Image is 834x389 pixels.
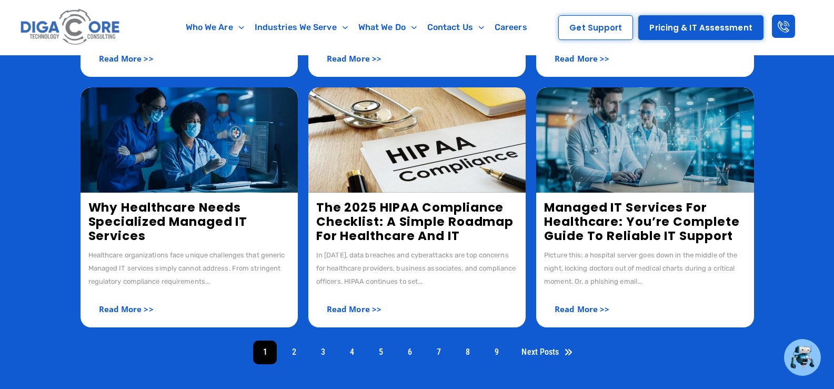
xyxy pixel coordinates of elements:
a: 4 [340,341,364,364]
a: 5 [369,341,393,364]
span: 1 [253,341,277,364]
img: Digacore logo 1 [18,5,123,49]
span: Pricing & IT Assessment [649,24,752,32]
a: Read More >> [544,298,620,320]
div: In [DATE], data breaches and cyberattacks are top concerns for healthcare providers, business ass... [316,248,518,288]
a: 2 [282,341,306,364]
a: Read More >> [316,48,392,69]
a: Read More >> [88,298,164,320]
a: 6 [398,341,421,364]
a: Read More >> [544,48,620,69]
a: Get Support [558,15,633,40]
a: Contact Us [422,15,489,39]
a: Managed IT Services for Healthcare: You’re Complete Guide to Reliable IT Support [544,199,739,244]
a: Read More >> [88,48,164,69]
img: Why Healthcare Needs Specialized Managed IT Services [81,87,298,193]
img: HIPAA compliance checklist [308,87,526,193]
a: The 2025 HIPAA Compliance Checklist: A Simple Roadmap for Healthcare and IT [316,199,514,244]
a: 3 [311,341,335,364]
span: Get Support [569,24,622,32]
img: managed it services for healthcare [536,87,753,193]
a: Who We Are [180,15,249,39]
a: Careers [489,15,532,39]
a: Industries We Serve [249,15,353,39]
a: 9 [485,341,508,364]
nav: Menu [167,15,546,39]
div: Picture this: a hospital server goes down in the middle of the night, locking doctors out of medi... [544,248,746,288]
a: 7 [427,341,450,364]
a: Read More >> [316,298,392,320]
a: 8 [456,341,479,364]
div: Healthcare organizations face unique challenges that generic Managed IT services simply cannot ad... [88,248,290,288]
a: Pricing & IT Assessment [638,15,763,40]
a: Next Posts [514,341,580,364]
a: Why Healthcare Needs Specialized Managed IT Services [88,199,248,244]
a: What We Do [353,15,422,39]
